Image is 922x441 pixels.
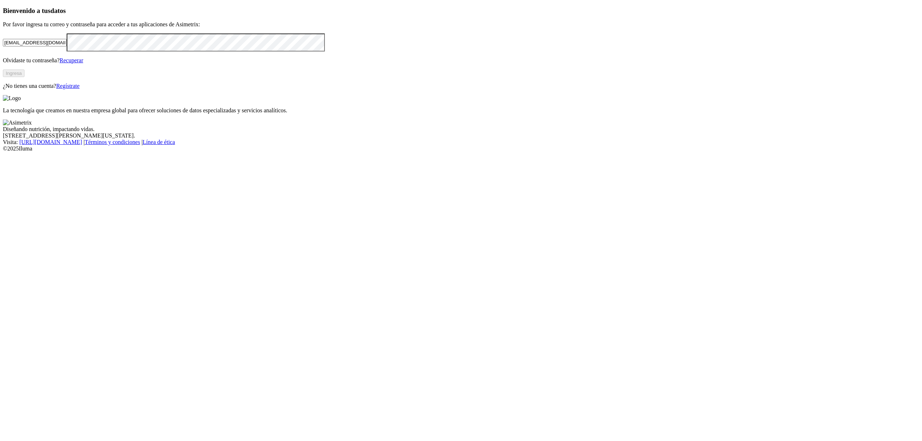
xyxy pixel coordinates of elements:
span: datos [50,7,66,14]
a: Términos y condiciones [85,139,140,145]
a: Línea de ética [143,139,175,145]
button: Ingresa [3,69,24,77]
p: Por favor ingresa tu correo y contraseña para acceder a tus aplicaciones de Asimetrix: [3,21,919,28]
a: Recuperar [59,57,83,63]
h3: Bienvenido a tus [3,7,919,15]
img: Logo [3,95,21,102]
input: Tu correo [3,39,67,46]
div: [STREET_ADDRESS][PERSON_NAME][US_STATE]. [3,132,919,139]
div: © 2025 Iluma [3,145,919,152]
img: Asimetrix [3,120,32,126]
p: Olvidaste tu contraseña? [3,57,919,64]
a: [URL][DOMAIN_NAME] [19,139,82,145]
p: ¿No tienes una cuenta? [3,83,919,89]
div: Visita : | | [3,139,919,145]
a: Regístrate [56,83,80,89]
div: Diseñando nutrición, impactando vidas. [3,126,919,132]
p: La tecnología que creamos en nuestra empresa global para ofrecer soluciones de datos especializad... [3,107,919,114]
